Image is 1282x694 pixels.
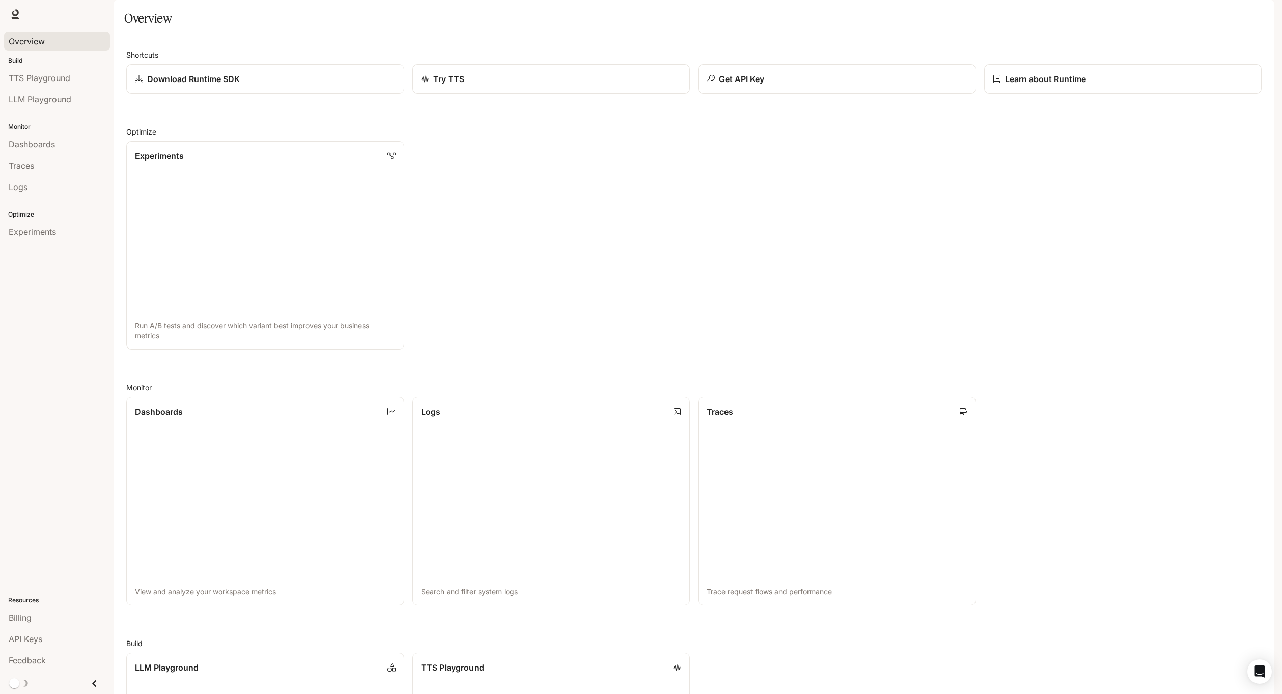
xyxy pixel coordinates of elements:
[698,397,976,605] a: TracesTrace request flows and performance
[412,397,690,605] a: LogsSearch and filter system logs
[126,126,1262,137] h2: Optimize
[135,150,184,162] p: Experiments
[421,406,440,418] p: Logs
[126,64,404,94] a: Download Runtime SDK
[126,397,404,605] a: DashboardsView and analyze your workspace metrics
[421,586,682,597] p: Search and filter system logs
[126,49,1262,60] h2: Shortcuts
[707,406,733,418] p: Traces
[135,586,396,597] p: View and analyze your workspace metrics
[1247,659,1272,684] div: Open Intercom Messenger
[135,406,183,418] p: Dashboards
[124,8,172,29] h1: Overview
[126,382,1262,393] h2: Monitor
[433,73,464,85] p: Try TTS
[984,64,1262,94] a: Learn about Runtime
[147,73,240,85] p: Download Runtime SDK
[698,64,976,94] button: Get API Key
[1005,73,1086,85] p: Learn about Runtime
[707,586,967,597] p: Trace request flows and performance
[126,638,1262,649] h2: Build
[719,73,764,85] p: Get API Key
[421,661,484,674] p: TTS Playground
[135,661,199,674] p: LLM Playground
[135,321,396,341] p: Run A/B tests and discover which variant best improves your business metrics
[412,64,690,94] a: Try TTS
[126,141,404,350] a: ExperimentsRun A/B tests and discover which variant best improves your business metrics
